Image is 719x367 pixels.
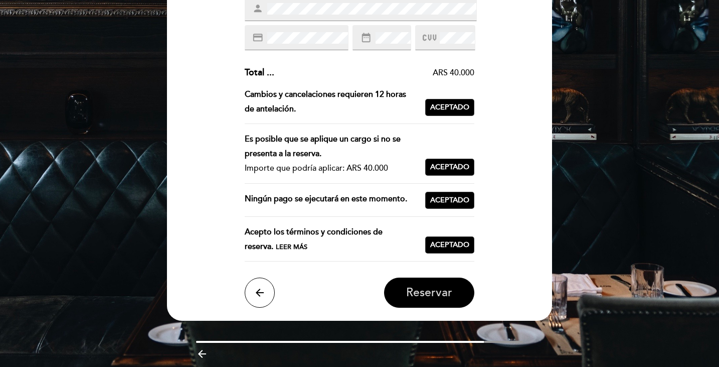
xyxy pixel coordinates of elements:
[245,161,418,176] div: Importe que podría aplicar: ARS 40.000
[254,287,266,299] i: arrow_back
[384,278,474,308] button: Reservar
[252,3,263,14] i: person
[361,32,372,43] i: date_range
[425,159,474,176] button: Aceptado
[430,102,469,113] span: Aceptado
[245,87,426,116] div: Cambios y cancelaciones requieren 12 horas de antelación.
[425,192,474,209] button: Aceptado
[430,195,469,206] span: Aceptado
[425,236,474,254] button: Aceptado
[406,286,452,300] span: Reservar
[245,192,426,209] div: Ningún pago se ejecutará en este momento.
[245,225,426,254] div: Acepto los términos y condiciones de reserva.
[245,132,418,161] div: Es posible que se aplique un cargo si no se presenta a la reserva.
[196,348,208,360] i: arrow_backward
[245,67,274,78] span: Total ...
[430,240,469,251] span: Aceptado
[252,32,263,43] i: credit_card
[274,67,475,79] div: ARS 40.000
[430,162,469,173] span: Aceptado
[425,99,474,116] button: Aceptado
[245,278,275,308] button: arrow_back
[276,243,307,251] span: Leer más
